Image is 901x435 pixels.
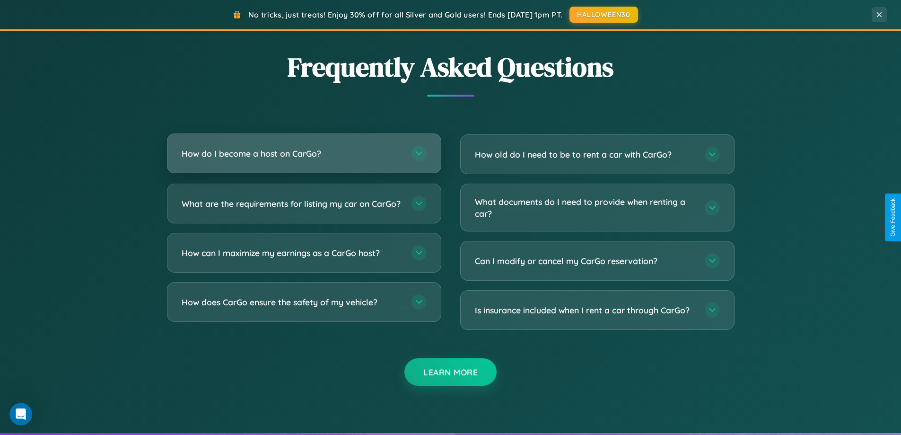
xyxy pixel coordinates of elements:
h3: How does CarGo ensure the safety of my vehicle? [182,296,402,308]
span: No tricks, just treats! Enjoy 30% off for all Silver and Gold users! Ends [DATE] 1pm PT. [248,10,562,19]
button: HALLOWEEN30 [569,7,638,23]
button: Learn More [404,358,497,386]
h3: How can I maximize my earnings as a CarGo host? [182,247,402,259]
h3: How old do I need to be to rent a car with CarGo? [475,149,695,160]
h3: What documents do I need to provide when renting a car? [475,196,695,219]
h2: Frequently Asked Questions [167,49,735,85]
h3: What are the requirements for listing my car on CarGo? [182,198,402,210]
iframe: Intercom live chat [9,403,32,426]
h3: Is insurance included when I rent a car through CarGo? [475,304,695,316]
div: Give Feedback [890,198,896,237]
h3: Can I modify or cancel my CarGo reservation? [475,255,695,267]
h3: How do I become a host on CarGo? [182,148,402,160]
